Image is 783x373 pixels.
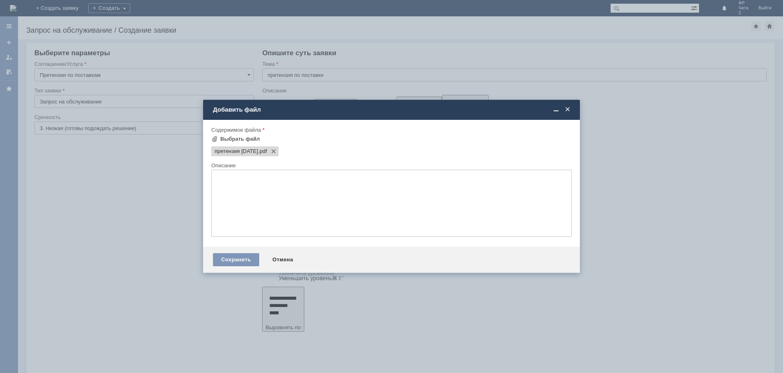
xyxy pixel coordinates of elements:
[220,136,260,142] div: Выбрать файл
[552,106,560,113] span: Свернуть (Ctrl + M)
[563,106,572,113] span: Закрыть
[3,3,120,16] div: Добрый день! примите пожалуйста претензию по поставке парфюма
[211,127,570,133] div: Содержимое файла
[213,106,572,113] div: Добавить файл
[211,163,570,168] div: Описание
[215,148,258,155] span: претензия 21.09.25.pdf
[258,148,267,155] span: претензия 21.09.25.pdf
